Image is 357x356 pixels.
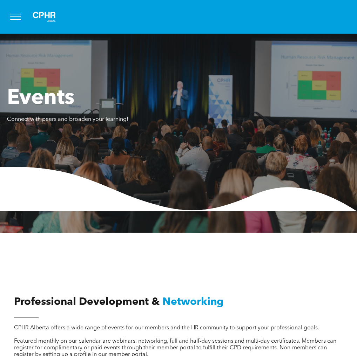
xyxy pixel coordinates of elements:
[14,325,319,331] span: CPHR Alberta offers a wide range of events for our members and the HR community to support your p...
[6,8,25,26] button: menu
[7,117,128,122] span: Connect with peers and broaden your learning!
[162,297,224,307] span: Networking
[7,88,74,109] span: Events
[27,6,62,28] img: A white background with a few lines on it
[14,297,160,307] span: Professional Development &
